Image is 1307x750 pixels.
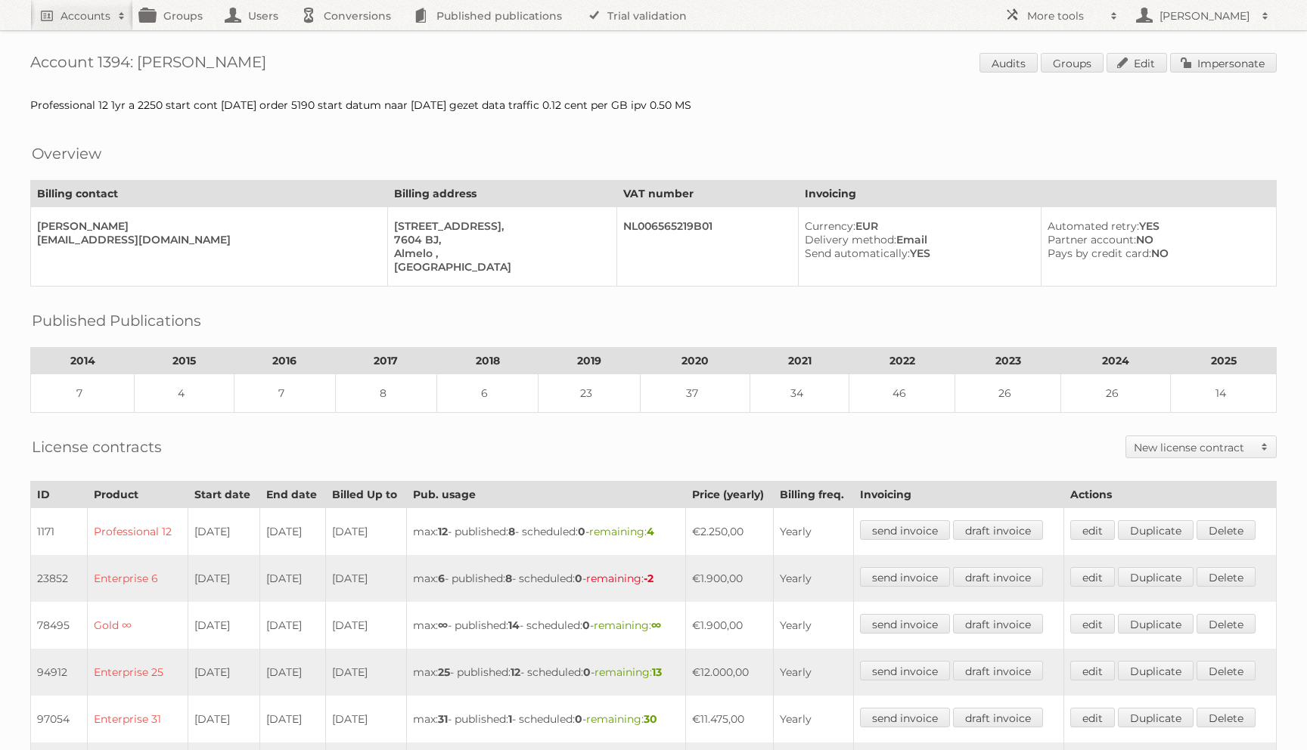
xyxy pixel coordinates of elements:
a: Edit [1107,53,1167,73]
a: send invoice [860,567,950,587]
td: 46 [849,374,955,413]
td: max: - published: - scheduled: - [407,696,685,742]
th: 2015 [135,348,234,374]
td: [DATE] [188,602,260,649]
a: edit [1070,520,1115,540]
td: 97054 [31,696,88,742]
th: 2018 [437,348,539,374]
td: [DATE] [326,508,407,556]
span: Currency: [805,219,855,233]
th: 2014 [31,348,135,374]
td: 7 [31,374,135,413]
strong: 0 [582,618,590,632]
strong: ∞ [438,618,448,632]
td: 7 [234,374,335,413]
td: max: - published: - scheduled: - [407,508,685,556]
strong: -2 [644,572,653,585]
td: [DATE] [188,696,260,742]
a: Delete [1197,520,1256,540]
td: Enterprise 25 [87,649,188,696]
span: Partner account: [1048,233,1136,246]
th: Billing freq. [774,482,854,508]
td: Yearly [774,602,854,649]
td: NL006565219B01 [616,207,798,287]
td: Enterprise 31 [87,696,188,742]
h2: [PERSON_NAME] [1156,8,1254,23]
td: [DATE] [326,649,407,696]
div: [GEOGRAPHIC_DATA] [394,260,604,274]
div: Email [805,233,1029,246]
a: draft invoice [953,520,1043,540]
th: 2019 [539,348,640,374]
a: Groups [1041,53,1104,73]
td: 23 [539,374,640,413]
td: 34 [750,374,849,413]
a: send invoice [860,661,950,680]
a: send invoice [860,614,950,634]
th: Price (yearly) [685,482,774,508]
a: Duplicate [1118,614,1194,634]
td: [DATE] [326,555,407,602]
td: [DATE] [259,649,325,696]
td: €11.475,00 [685,696,774,742]
a: edit [1070,614,1115,634]
td: Professional 12 [87,508,188,556]
strong: 0 [575,572,582,585]
div: Professional 12 1yr a 2250 start cont [DATE] order 5190 start datum naar [DATE] gezet data traffi... [30,98,1277,112]
span: remaining: [586,712,657,726]
a: Duplicate [1118,708,1194,727]
strong: 4 [647,525,654,538]
td: Enterprise 6 [87,555,188,602]
th: 2024 [1060,348,1170,374]
a: Duplicate [1118,520,1194,540]
td: max: - published: - scheduled: - [407,555,685,602]
th: 2020 [640,348,750,374]
td: [DATE] [259,555,325,602]
td: 6 [437,374,539,413]
a: draft invoice [953,567,1043,587]
td: [DATE] [188,508,260,556]
td: 26 [955,374,1061,413]
a: send invoice [860,708,950,727]
div: NO [1048,246,1264,260]
div: YES [805,246,1029,260]
td: €1.900,00 [685,602,774,649]
td: 14 [1171,374,1277,413]
span: Send automatically: [805,246,910,260]
a: send invoice [860,520,950,540]
td: [DATE] [326,696,407,742]
td: €2.250,00 [685,508,774,556]
strong: 1 [508,712,512,726]
span: remaining: [589,525,654,538]
a: draft invoice [953,708,1043,727]
h2: New license contract [1134,440,1253,455]
strong: 0 [578,525,585,538]
th: Billed Up to [326,482,407,508]
strong: 13 [652,665,662,679]
div: 7604 BJ, [394,233,604,246]
a: draft invoice [953,661,1043,680]
th: Actions [1064,482,1277,508]
th: 2016 [234,348,335,374]
th: ID [31,482,88,508]
th: 2025 [1171,348,1277,374]
a: Delete [1197,614,1256,634]
strong: 14 [508,618,520,632]
a: Impersonate [1170,53,1277,73]
th: Invoicing [799,181,1277,207]
th: VAT number [616,181,798,207]
span: remaining: [594,618,661,632]
a: Duplicate [1118,567,1194,587]
th: 2021 [750,348,849,374]
td: [DATE] [259,696,325,742]
td: max: - published: - scheduled: - [407,602,685,649]
strong: 0 [575,712,582,726]
span: remaining: [595,665,662,679]
strong: 8 [505,572,512,585]
th: End date [259,482,325,508]
a: Duplicate [1118,661,1194,680]
td: 23852 [31,555,88,602]
a: edit [1070,567,1115,587]
td: Gold ∞ [87,602,188,649]
a: Audits [979,53,1038,73]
